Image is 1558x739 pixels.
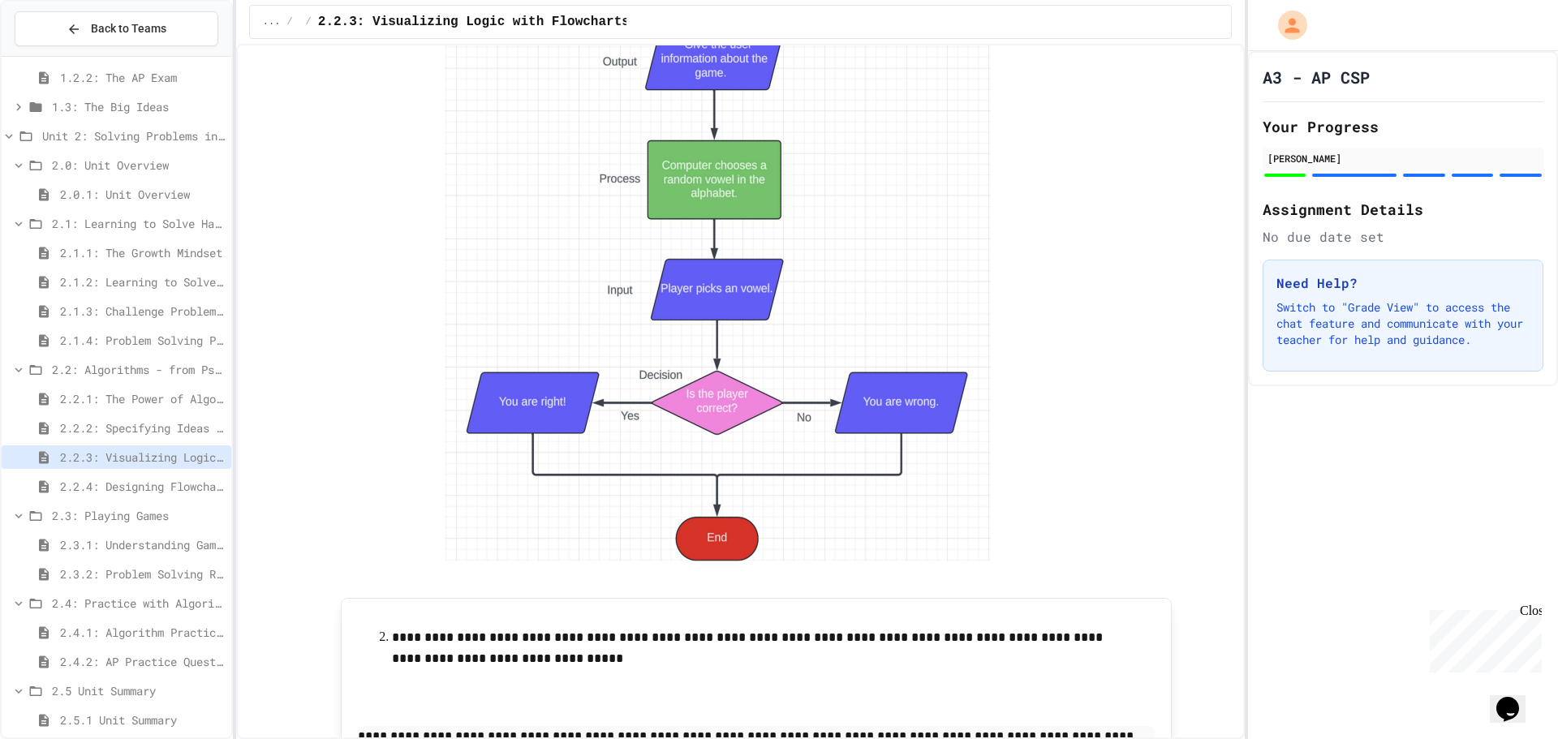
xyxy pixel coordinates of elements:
[52,507,225,524] span: 2.3: Playing Games
[1263,227,1543,247] div: No due date set
[60,186,225,203] span: 2.0.1: Unit Overview
[286,15,292,28] span: /
[1276,273,1530,293] h3: Need Help?
[6,6,112,103] div: Chat with us now!Close
[318,12,630,32] span: 2.2.3: Visualizing Logic with Flowcharts
[52,98,225,115] span: 1.3: The Big Ideas
[52,595,225,612] span: 2.4: Practice with Algorithms
[60,478,225,495] span: 2.2.4: Designing Flowcharts
[1261,6,1311,44] div: My Account
[1423,604,1542,672] iframe: chat widget
[1490,674,1542,723] iframe: chat widget
[60,244,225,261] span: 2.1.1: The Growth Mindset
[1263,66,1370,88] h1: A3 - AP CSP
[60,449,225,466] span: 2.2.3: Visualizing Logic with Flowcharts
[60,332,225,349] span: 2.1.4: Problem Solving Practice
[60,69,225,86] span: 1.2.2: The AP Exam
[1263,198,1543,221] h2: Assignment Details
[60,711,225,728] span: 2.5.1 Unit Summary
[60,653,225,670] span: 2.4.2: AP Practice Questions
[60,390,225,407] span: 2.2.1: The Power of Algorithms
[306,15,312,28] span: /
[1263,115,1543,138] h2: Your Progress
[52,682,225,699] span: 2.5 Unit Summary
[263,15,281,28] span: ...
[60,419,225,436] span: 2.2.2: Specifying Ideas with Pseudocode
[60,565,225,582] span: 2.3.2: Problem Solving Reflection
[52,215,225,232] span: 2.1: Learning to Solve Hard Problems
[1267,151,1539,165] div: [PERSON_NAME]
[60,273,225,290] span: 2.1.2: Learning to Solve Hard Problems
[42,127,225,144] span: Unit 2: Solving Problems in Computer Science
[60,624,225,641] span: 2.4.1: Algorithm Practice Exercises
[1276,299,1530,348] p: Switch to "Grade View" to access the chat feature and communicate with your teacher for help and ...
[91,20,166,37] span: Back to Teams
[52,361,225,378] span: 2.2: Algorithms - from Pseudocode to Flowcharts
[15,11,218,46] button: Back to Teams
[60,536,225,553] span: 2.3.1: Understanding Games with Flowcharts
[60,303,225,320] span: 2.1.3: Challenge Problem - The Bridge
[52,157,225,174] span: 2.0: Unit Overview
